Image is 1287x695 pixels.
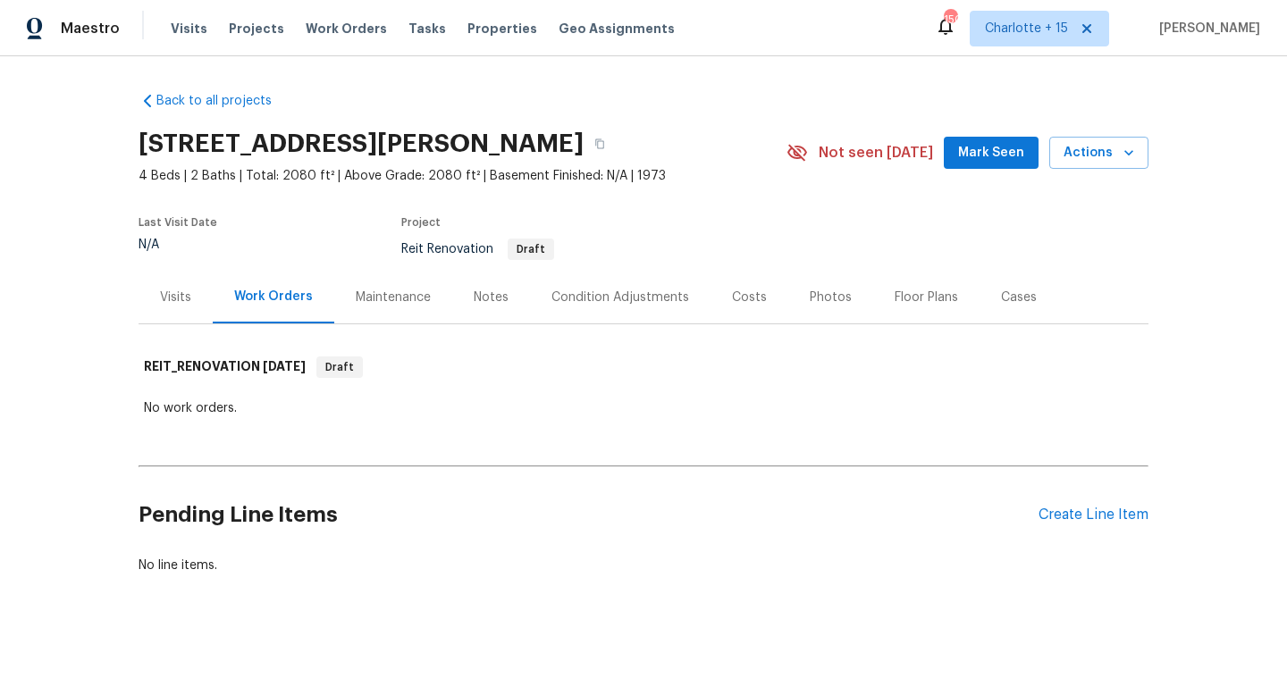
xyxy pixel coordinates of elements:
a: Back to all projects [139,92,310,110]
span: Maestro [61,20,120,38]
span: Projects [229,20,284,38]
div: REIT_RENOVATION [DATE]Draft [139,339,1148,396]
button: Mark Seen [944,137,1039,170]
h2: Pending Line Items [139,473,1039,557]
span: Draft [509,244,552,255]
h2: [STREET_ADDRESS][PERSON_NAME] [139,135,584,153]
span: 4 Beds | 2 Baths | Total: 2080 ft² | Above Grade: 2080 ft² | Basement Finished: N/A | 1973 [139,167,786,185]
div: No work orders. [144,399,1143,417]
span: Tasks [408,22,446,35]
div: Cases [1001,289,1037,306]
div: Visits [160,289,191,306]
button: Actions [1049,137,1148,170]
div: Floor Plans [895,289,958,306]
span: Charlotte + 15 [985,20,1068,38]
span: Visits [171,20,207,38]
span: Draft [318,358,361,376]
span: Project [401,217,441,228]
div: 150 [944,11,956,29]
div: No line items. [139,557,1148,574]
span: Properties [467,20,537,38]
span: [DATE] [263,360,306,373]
div: Condition Adjustments [551,289,689,306]
div: Costs [732,289,767,306]
div: N/A [139,239,217,251]
span: [PERSON_NAME] [1152,20,1260,38]
div: Notes [474,289,509,306]
div: Photos [810,289,852,306]
div: Maintenance [356,289,431,306]
span: Actions [1064,142,1134,164]
h6: REIT_RENOVATION [144,356,306,378]
span: Reit Renovation [401,243,554,255]
div: Work Orders [234,288,313,306]
span: Last Visit Date [139,217,217,228]
span: Geo Assignments [559,20,675,38]
span: Mark Seen [958,142,1024,164]
span: Work Orders [306,20,387,38]
span: Not seen [DATE] [819,144,933,162]
div: Create Line Item [1039,507,1148,523]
